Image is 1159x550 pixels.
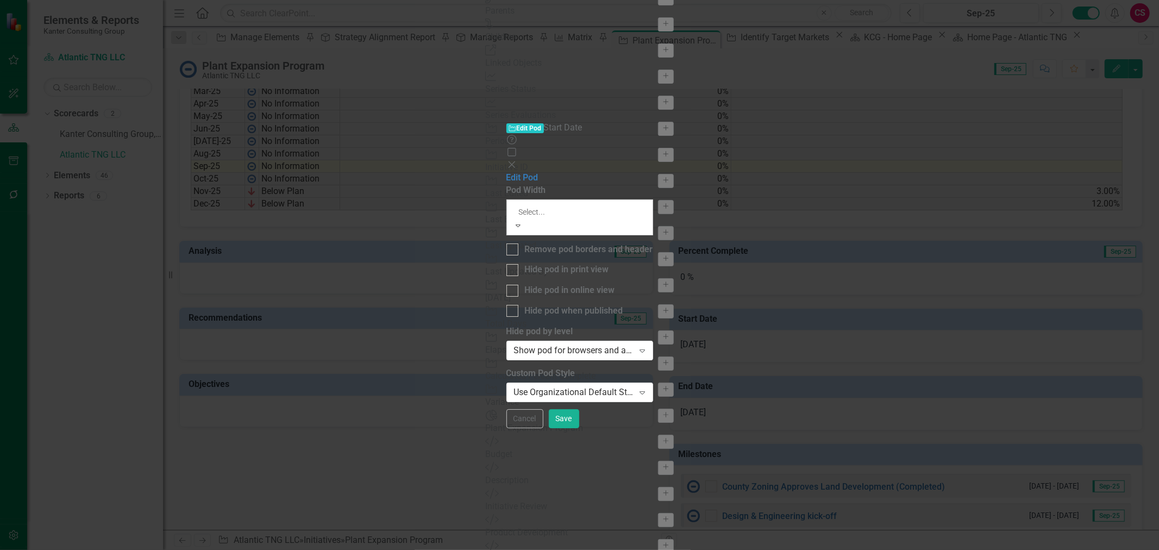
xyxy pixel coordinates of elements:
[525,264,609,276] div: Hide pod in print view
[506,172,538,183] a: Edit Pod
[506,123,544,134] span: Edit Pod
[525,305,623,317] div: Hide pod when published
[506,326,653,338] label: Hide pod by level
[514,386,634,398] div: Use Organizational Default Style (Blue)
[506,367,653,380] label: Custom Pod Style
[506,409,543,428] button: Cancel
[506,184,653,197] label: Pod Width
[525,284,615,297] div: Hide pod in online view
[549,409,579,428] button: Save
[544,122,582,133] span: Start Date
[525,243,653,256] div: Remove pod borders and header
[514,344,634,357] div: Show pod for browsers and above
